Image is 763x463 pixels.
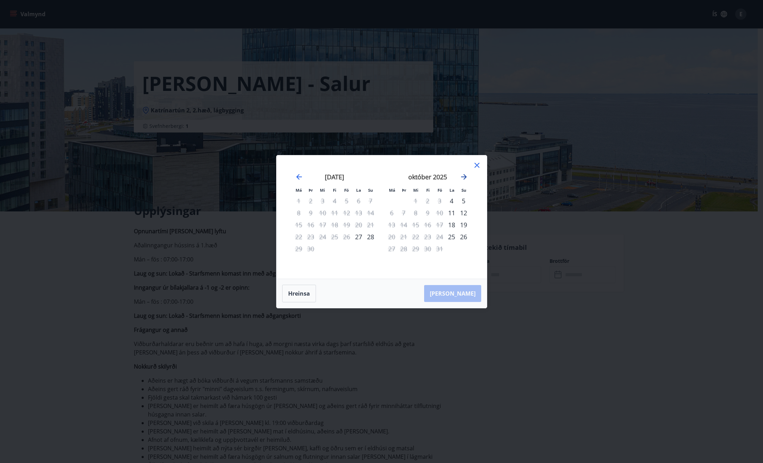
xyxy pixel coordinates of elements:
div: Aðeins innritun í boði [446,219,458,231]
td: Choose laugardagur, 25. október 2025 as your check-in date. It’s available. [446,231,458,243]
small: La [449,187,454,193]
small: Má [389,187,395,193]
td: Not available. miðvikudagur, 8. október 2025 [410,207,422,219]
td: Not available. miðvikudagur, 10. september 2025 [317,207,329,219]
div: 12 [458,207,470,219]
td: Not available. fimmtudagur, 25. september 2025 [329,231,341,243]
strong: október 2025 [408,173,447,181]
div: 26 [458,231,470,243]
td: Not available. þriðjudagur, 28. október 2025 [398,243,410,255]
td: Not available. miðvikudagur, 1. október 2025 [410,195,422,207]
small: Fö [344,187,349,193]
td: Not available. fimmtudagur, 4. september 2025 [329,195,341,207]
small: Fö [438,187,442,193]
td: Not available. laugardagur, 20. september 2025 [353,219,365,231]
td: Choose sunnudagur, 19. október 2025 as your check-in date. It’s available. [458,219,470,231]
td: Not available. þriðjudagur, 7. október 2025 [398,207,410,219]
td: Not available. laugardagur, 13. september 2025 [353,207,365,219]
td: Not available. fimmtudagur, 2. október 2025 [422,195,434,207]
td: Not available. fimmtudagur, 30. október 2025 [422,243,434,255]
div: Aðeins innritun í boði [446,195,458,207]
td: Not available. mánudagur, 13. október 2025 [386,219,398,231]
small: Fi [426,187,430,193]
small: La [356,187,361,193]
td: Not available. mánudagur, 8. september 2025 [293,207,305,219]
small: Su [368,187,373,193]
td: Not available. mánudagur, 15. september 2025 [293,219,305,231]
td: Not available. þriðjudagur, 14. október 2025 [398,219,410,231]
td: Not available. föstudagur, 3. október 2025 [434,195,446,207]
div: Calendar [285,164,478,270]
small: Fi [333,187,336,193]
small: Má [296,187,302,193]
td: Not available. miðvikudagur, 17. september 2025 [317,219,329,231]
td: Not available. sunnudagur, 7. september 2025 [365,195,377,207]
td: Not available. föstudagur, 10. október 2025 [434,207,446,219]
div: 5 [458,195,470,207]
td: Not available. föstudagur, 31. október 2025 [434,243,446,255]
td: Choose sunnudagur, 26. október 2025 as your check-in date. It’s available. [458,231,470,243]
td: Not available. þriðjudagur, 9. september 2025 [305,207,317,219]
td: Not available. mánudagur, 6. október 2025 [386,207,398,219]
div: Aðeins útritun í boði [386,243,398,255]
td: Not available. miðvikudagur, 15. október 2025 [410,219,422,231]
td: Not available. mánudagur, 20. október 2025 [386,231,398,243]
td: Not available. þriðjudagur, 30. september 2025 [305,243,317,255]
div: 19 [458,219,470,231]
div: 28 [365,231,377,243]
td: Not available. mánudagur, 29. september 2025 [293,243,305,255]
div: Move forward to switch to the next month. [460,173,468,181]
td: Choose laugardagur, 4. október 2025 as your check-in date. It’s available. [446,195,458,207]
td: Not available. föstudagur, 17. október 2025 [434,219,446,231]
button: Hreinsa [282,285,316,302]
td: Not available. mánudagur, 27. október 2025 [386,243,398,255]
td: Not available. þriðjudagur, 2. september 2025 [305,195,317,207]
small: Þr [309,187,313,193]
small: Mi [413,187,418,193]
td: Choose laugardagur, 27. september 2025 as your check-in date. It’s available. [353,231,365,243]
div: Move backward to switch to the previous month. [295,173,303,181]
div: Aðeins útritun í boði [386,219,398,231]
small: Su [461,187,466,193]
td: Not available. miðvikudagur, 24. september 2025 [317,231,329,243]
td: Not available. fimmtudagur, 9. október 2025 [422,207,434,219]
td: Choose laugardagur, 11. október 2025 as your check-in date. It’s available. [446,207,458,219]
div: Aðeins útritun í boði [386,207,398,219]
td: Choose laugardagur, 18. október 2025 as your check-in date. It’s available. [446,219,458,231]
td: Not available. föstudagur, 12. september 2025 [341,207,353,219]
div: Aðeins innritun í boði [446,207,458,219]
strong: [DATE] [325,173,344,181]
td: Not available. miðvikudagur, 3. september 2025 [317,195,329,207]
small: Mi [320,187,325,193]
td: Not available. miðvikudagur, 29. október 2025 [410,243,422,255]
td: Not available. þriðjudagur, 23. september 2025 [305,231,317,243]
td: Not available. þriðjudagur, 16. september 2025 [305,219,317,231]
td: Choose sunnudagur, 5. október 2025 as your check-in date. It’s available. [458,195,470,207]
td: Not available. föstudagur, 24. október 2025 [434,231,446,243]
div: Aðeins útritun í boði [386,231,398,243]
td: Not available. mánudagur, 1. september 2025 [293,195,305,207]
td: Choose sunnudagur, 28. september 2025 as your check-in date. It’s available. [365,231,377,243]
td: Not available. miðvikudagur, 22. október 2025 [410,231,422,243]
td: Not available. sunnudagur, 14. september 2025 [365,207,377,219]
td: Not available. fimmtudagur, 16. október 2025 [422,219,434,231]
small: Þr [402,187,406,193]
td: Not available. fimmtudagur, 11. september 2025 [329,207,341,219]
td: Choose sunnudagur, 12. október 2025 as your check-in date. It’s available. [458,207,470,219]
div: Aðeins útritun í boði [293,243,305,255]
td: Not available. föstudagur, 19. september 2025 [341,219,353,231]
td: Not available. þriðjudagur, 21. október 2025 [398,231,410,243]
td: Not available. fimmtudagur, 18. september 2025 [329,219,341,231]
td: Not available. fimmtudagur, 23. október 2025 [422,231,434,243]
div: Aðeins innritun í boði [353,231,365,243]
td: Not available. mánudagur, 22. september 2025 [293,231,305,243]
td: Not available. sunnudagur, 21. september 2025 [365,219,377,231]
div: Aðeins innritun í boði [446,231,458,243]
td: Not available. föstudagur, 5. september 2025 [341,195,353,207]
td: Not available. laugardagur, 6. september 2025 [353,195,365,207]
td: Not available. föstudagur, 26. september 2025 [341,231,353,243]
